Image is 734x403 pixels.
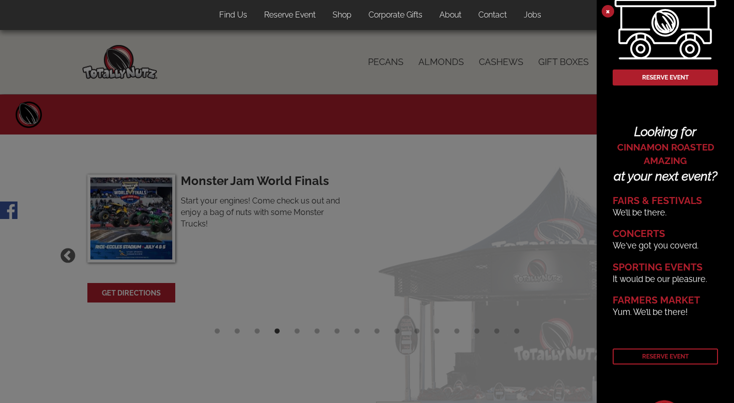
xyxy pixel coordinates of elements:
[257,5,323,25] a: Reserve Event
[613,228,665,239] span: Concerts
[613,207,718,219] p: We’ll be there.
[613,306,718,318] p: Yum. We’ll be there!
[613,261,703,273] span: Sporting Events
[613,195,702,206] span: Fairs & Festivals
[516,5,549,25] a: Jobs
[634,124,697,139] span: Looking for
[613,273,718,285] p: It would be our pleasure.
[471,5,514,25] a: Contact
[613,348,718,364] a: Reserve Event
[614,168,717,183] span: at your next event?
[212,5,255,25] a: Find Us
[361,5,430,25] a: Corporate Gifts
[613,240,718,252] p: We've got you coverd.
[432,5,469,25] a: About
[613,69,718,85] a: Reserve Event
[613,140,718,167] span: cinnamon roasted amazing
[325,5,359,25] a: Shop
[613,294,700,306] span: Farmers Market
